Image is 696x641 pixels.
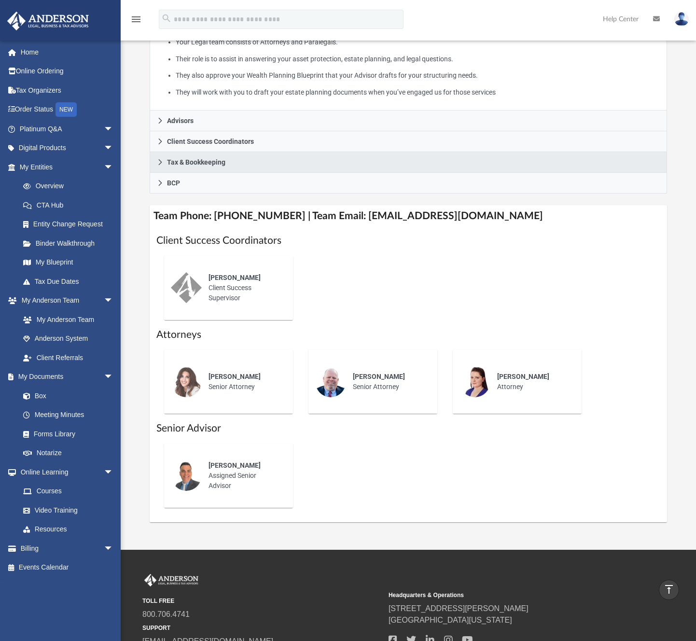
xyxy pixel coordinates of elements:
[14,348,123,367] a: Client Referrals
[14,253,123,272] a: My Blueprint
[167,159,225,166] span: Tax & Bookkeeping
[14,405,123,425] a: Meeting Minutes
[202,454,286,498] div: Assigned Senior Advisor
[389,591,628,599] small: Headquarters & Operations
[150,173,668,194] a: BCP
[209,274,261,281] span: [PERSON_NAME]
[176,53,660,65] li: Their role is to assist in answering your asset protection, estate planning, and legal questions.
[7,81,128,100] a: Tax Organizers
[150,13,668,111] div: Attorneys & Paralegals
[150,111,668,131] a: Advisors
[150,205,668,227] h4: Team Phone: [PHONE_NUMBER] | Team Email: [EMAIL_ADDRESS][DOMAIN_NAME]
[4,12,92,30] img: Anderson Advisors Platinum Portal
[104,462,123,482] span: arrow_drop_down
[14,329,123,348] a: Anderson System
[14,386,118,405] a: Box
[156,328,661,342] h1: Attorneys
[663,584,675,595] i: vertical_align_top
[171,366,202,397] img: thumbnail
[171,272,202,303] img: thumbnail
[104,539,123,558] span: arrow_drop_down
[156,421,661,435] h1: Senior Advisor
[389,616,512,624] a: [GEOGRAPHIC_DATA][US_STATE]
[7,539,128,558] a: Billingarrow_drop_down
[659,580,679,600] a: vertical_align_top
[14,424,118,444] a: Forms Library
[14,501,118,520] a: Video Training
[14,520,123,539] a: Resources
[7,62,128,81] a: Online Ordering
[14,482,123,501] a: Courses
[176,36,660,48] li: Your Legal team consists of Attorneys and Paralegals.
[130,14,142,25] i: menu
[176,86,660,98] li: They will work with you to draft your estate planning documents when you’ve engaged us for those ...
[389,604,529,613] a: [STREET_ADDRESS][PERSON_NAME]
[14,177,128,196] a: Overview
[171,460,202,491] img: thumbnail
[14,215,128,234] a: Entity Change Request
[497,373,549,380] span: [PERSON_NAME]
[346,365,431,399] div: Senior Attorney
[104,367,123,387] span: arrow_drop_down
[104,119,123,139] span: arrow_drop_down
[209,461,261,469] span: [PERSON_NAME]
[104,157,123,177] span: arrow_drop_down
[14,444,123,463] a: Notarize
[353,373,405,380] span: [PERSON_NAME]
[202,365,286,399] div: Senior Attorney
[142,574,200,586] img: Anderson Advisors Platinum Portal
[7,367,123,387] a: My Documentsarrow_drop_down
[14,234,128,253] a: Binder Walkthrough
[14,195,128,215] a: CTA Hub
[674,12,689,26] img: User Pic
[157,19,660,98] p: What My Attorneys & Paralegals Do:
[7,100,128,120] a: Order StatusNEW
[142,610,190,618] a: 800.706.4741
[315,366,346,397] img: thumbnail
[167,138,254,145] span: Client Success Coordinators
[142,624,382,632] small: SUPPORT
[150,131,668,152] a: Client Success Coordinators
[209,373,261,380] span: [PERSON_NAME]
[130,18,142,25] a: menu
[490,365,575,399] div: Attorney
[7,558,128,577] a: Events Calendar
[142,597,382,605] small: TOLL FREE
[14,310,118,329] a: My Anderson Team
[7,462,123,482] a: Online Learningarrow_drop_down
[459,366,490,397] img: thumbnail
[7,119,128,139] a: Platinum Q&Aarrow_drop_down
[202,266,286,310] div: Client Success Supervisor
[14,272,128,291] a: Tax Due Dates
[167,117,194,124] span: Advisors
[150,152,668,173] a: Tax & Bookkeeping
[104,139,123,158] span: arrow_drop_down
[167,180,180,186] span: BCP
[7,157,128,177] a: My Entitiesarrow_drop_down
[7,42,128,62] a: Home
[7,291,123,310] a: My Anderson Teamarrow_drop_down
[156,234,661,248] h1: Client Success Coordinators
[56,102,77,117] div: NEW
[176,70,660,82] li: They also approve your Wealth Planning Blueprint that your Advisor drafts for your structuring ne...
[104,291,123,311] span: arrow_drop_down
[7,139,128,158] a: Digital Productsarrow_drop_down
[161,13,172,24] i: search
